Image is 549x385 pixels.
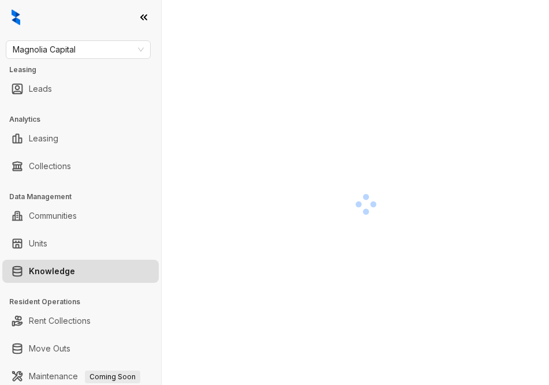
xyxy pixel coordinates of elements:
li: Units [2,232,159,255]
li: Leads [2,77,159,100]
li: Collections [2,155,159,178]
a: Leasing [29,127,58,150]
li: Leasing [2,127,159,150]
h3: Data Management [9,192,161,202]
h3: Resident Operations [9,297,161,307]
li: Rent Collections [2,309,159,332]
a: Units [29,232,47,255]
a: Knowledge [29,260,75,283]
h3: Leasing [9,65,161,75]
h3: Analytics [9,114,161,125]
a: Leads [29,77,52,100]
a: Move Outs [29,337,70,360]
a: Rent Collections [29,309,91,332]
li: Knowledge [2,260,159,283]
li: Communities [2,204,159,227]
a: Communities [29,204,77,227]
li: Move Outs [2,337,159,360]
span: Coming Soon [85,371,140,383]
a: Collections [29,155,71,178]
img: logo [12,9,20,25]
span: Magnolia Capital [13,41,144,58]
